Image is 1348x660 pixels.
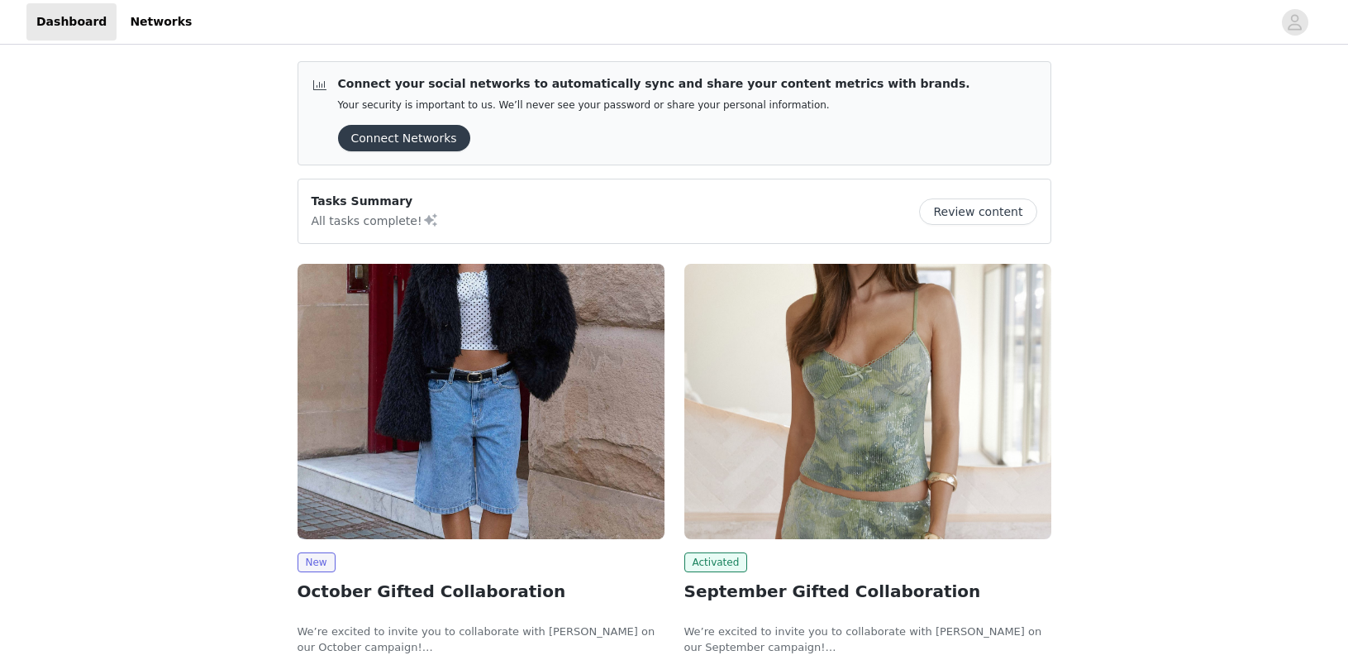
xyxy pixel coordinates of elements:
[120,3,202,41] a: Networks
[312,210,439,230] p: All tasks complete!
[338,99,970,112] p: Your security is important to us. We’ll never see your password or share your personal information.
[919,198,1036,225] button: Review content
[312,193,439,210] p: Tasks Summary
[1287,9,1303,36] div: avatar
[684,552,748,572] span: Activated
[298,624,664,656] p: We’re excited to invite you to collaborate with [PERSON_NAME] on our October campaign!
[338,125,470,151] button: Connect Networks
[684,264,1051,539] img: Peppermayo USA
[298,579,664,604] h2: October Gifted Collaboration
[298,264,664,539] img: Peppermayo USA
[684,579,1051,604] h2: September Gifted Collaboration
[298,552,336,572] span: New
[684,624,1051,656] p: We’re excited to invite you to collaborate with [PERSON_NAME] on our September campaign!
[338,75,970,93] p: Connect your social networks to automatically sync and share your content metrics with brands.
[26,3,117,41] a: Dashboard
